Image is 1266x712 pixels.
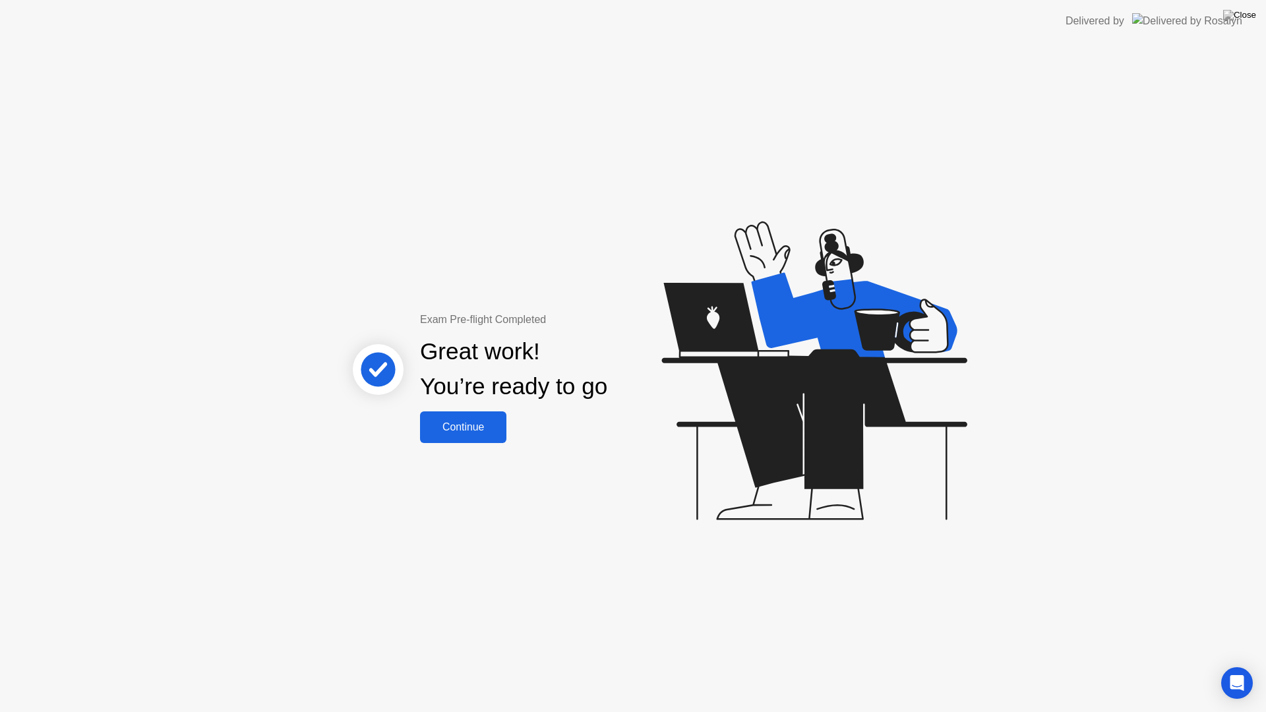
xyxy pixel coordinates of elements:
div: Great work! You’re ready to go [420,334,607,404]
div: Delivered by [1066,13,1124,29]
div: Continue [424,421,502,433]
button: Continue [420,411,506,443]
img: Delivered by Rosalyn [1132,13,1242,28]
div: Exam Pre-flight Completed [420,312,692,328]
div: Open Intercom Messenger [1221,667,1253,699]
img: Close [1223,10,1256,20]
